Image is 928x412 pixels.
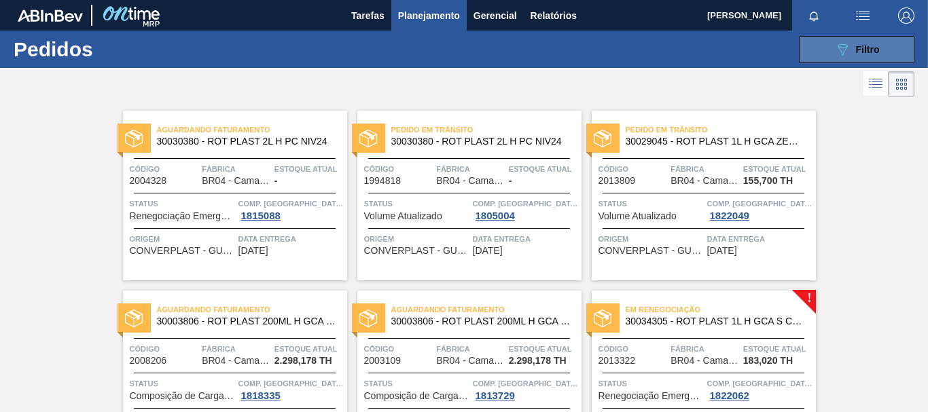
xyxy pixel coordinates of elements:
span: 2004328 [130,176,167,186]
a: Comp. [GEOGRAPHIC_DATA]1822049 [707,197,813,221]
img: Logout [898,7,914,24]
a: statusAguardando Faturamento30030380 - ROT PLAST 2L H PC NIV24Código2004328FábricaBR04 - Camaçari... [113,111,347,280]
span: Em renegociação [626,303,816,316]
span: 30030380 - ROT PLAST 2L H PC NIV24 [391,136,571,147]
a: Comp. [GEOGRAPHIC_DATA]1815088 [238,197,344,221]
span: 30034305 - ROT PLAST 1L H GCA S CL NIV25 [626,316,805,326]
span: - [274,176,278,186]
img: TNhmsLtSVTkK8tSr43FrP2fwEKptu5GPRR3wAAAABJRU5ErkJggg== [18,10,83,22]
img: status [594,130,611,147]
a: statusPedido em Trânsito30030380 - ROT PLAST 2L H PC NIV24Código1994818FábricaBR04 - CamaçariEsto... [347,111,582,280]
h1: Pedidos [14,41,204,57]
div: 1818335 [238,390,283,401]
span: Estoque atual [274,162,344,176]
span: 2.298,178 TH [509,356,567,366]
img: status [125,310,143,327]
span: Status [130,377,235,390]
span: Volume Atualizado [599,211,677,221]
span: Status [364,377,469,390]
span: Composição de Carga Aceita [364,391,469,401]
span: 2.298,178 TH [274,356,332,366]
span: BR04 - Camaçari [436,176,504,186]
span: Origem [130,232,235,246]
span: Comp. Carga [238,197,344,210]
img: status [359,130,377,147]
span: Comp. Carga [707,377,813,390]
span: BR04 - Camaçari [202,176,270,186]
img: status [594,310,611,327]
span: Fábrica [436,342,505,356]
span: 22/08/2025 [238,246,268,256]
a: Comp. [GEOGRAPHIC_DATA]1813729 [473,377,578,401]
span: 30030380 - ROT PLAST 2L H PC NIV24 [157,136,336,147]
span: Composição de Carga Aceita [130,391,235,401]
span: Código [364,162,433,176]
span: Filtro [856,44,880,55]
span: 1994818 [364,176,401,186]
span: Aguardando Faturamento [391,303,582,316]
span: Código [599,162,668,176]
span: Renegociação Emergencial de Pedido Aceita [130,211,235,221]
div: Visão em Cards [889,71,914,97]
span: Estoque atual [743,162,813,176]
span: 155,700 TH [743,176,793,186]
span: 2003109 [364,356,401,366]
span: Aguardando Faturamento [157,303,347,316]
span: Estoque atual [743,342,813,356]
span: 29/08/2025 [473,246,503,256]
span: Data entrega [473,232,578,246]
span: Comp. Carga [707,197,813,210]
span: Origem [599,232,704,246]
div: 1805004 [473,210,518,221]
span: Pedido em Trânsito [626,123,816,136]
span: Status [599,197,704,210]
span: CONVERPLAST - GUARULHOS (SP) [599,246,704,256]
span: Status [599,377,704,390]
span: Código [599,342,668,356]
span: Comp. Carga [473,377,578,390]
span: - [509,176,512,186]
span: Aguardando Faturamento [157,123,347,136]
span: Status [130,197,235,210]
span: Fábrica [671,162,740,176]
div: 1815088 [238,210,283,221]
span: BR04 - Camaçari [436,356,504,366]
span: BR04 - Camaçari [671,356,738,366]
span: Data entrega [238,232,344,246]
span: Renegociação Emergencial de Pedido [599,391,704,401]
span: Estoque atual [509,162,578,176]
img: status [359,310,377,327]
span: BR04 - Camaçari [202,356,270,366]
span: 30003806 - ROT PLAST 200ML H GCA NIV22 [391,316,571,326]
a: Comp. [GEOGRAPHIC_DATA]1822062 [707,377,813,401]
div: 1822049 [707,210,752,221]
span: BR04 - Camaçari [671,176,738,186]
span: Código [130,162,199,176]
span: Pedido em Trânsito [391,123,582,136]
span: Comp. Carga [238,377,344,390]
a: Comp. [GEOGRAPHIC_DATA]1818335 [238,377,344,401]
span: Planejamento [398,7,460,24]
span: 30003806 - ROT PLAST 200ML H GCA NIV22 [157,316,336,326]
span: Relatórios [531,7,577,24]
button: Notificações [792,6,836,25]
span: Comp. Carga [473,197,578,210]
span: CONVERPLAST - GUARULHOS (SP) [364,246,469,256]
span: Fábrica [202,162,271,176]
span: Data entrega [707,232,813,246]
span: 183,020 TH [743,356,793,366]
a: statusPedido em Trânsito30029045 - ROT PLAST 1L H GCA ZERO NIV24Código2013809FábricaBR04 - Camaça... [582,111,816,280]
span: 2013809 [599,176,636,186]
span: Fábrica [436,162,505,176]
a: Comp. [GEOGRAPHIC_DATA]1805004 [473,197,578,221]
span: Tarefas [351,7,385,24]
span: Fábrica [202,342,271,356]
span: Origem [364,232,469,246]
span: Status [364,197,469,210]
span: 31/08/2025 [707,246,737,256]
img: userActions [855,7,871,24]
span: Fábrica [671,342,740,356]
span: Estoque atual [509,342,578,356]
button: Filtro [799,36,914,63]
span: Código [130,342,199,356]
